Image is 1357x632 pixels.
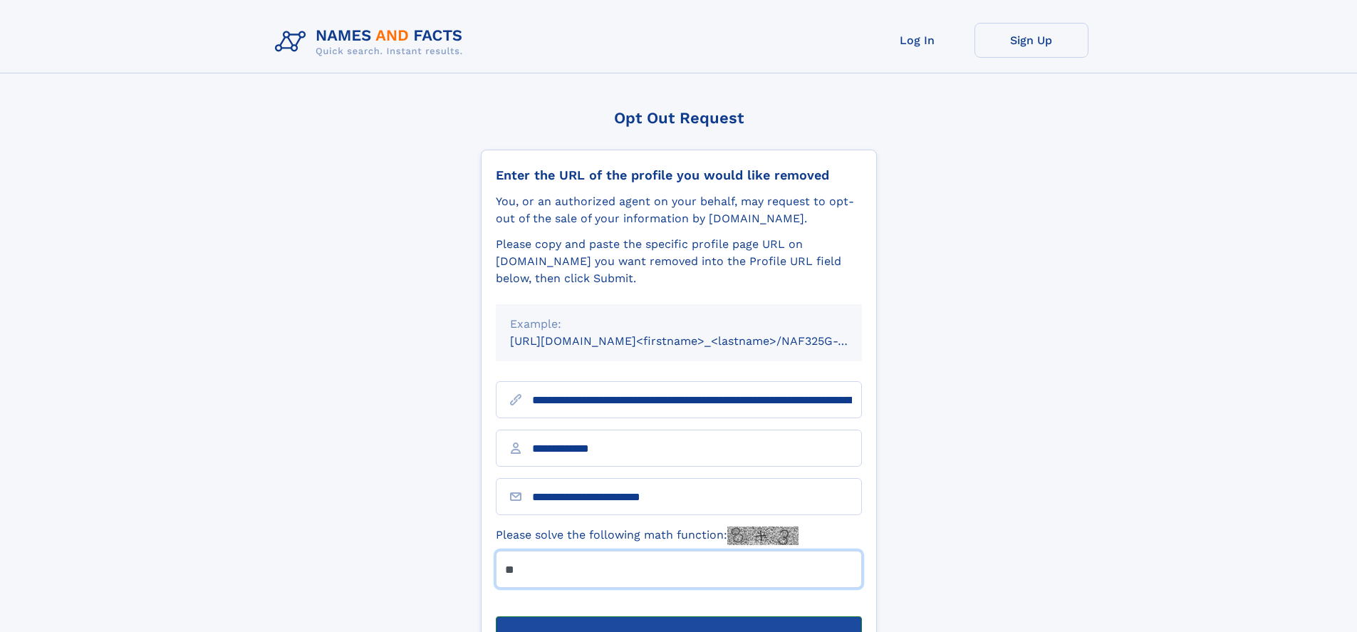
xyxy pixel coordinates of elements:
[510,316,848,333] div: Example:
[496,167,862,183] div: Enter the URL of the profile you would like removed
[974,23,1088,58] a: Sign Up
[496,193,862,227] div: You, or an authorized agent on your behalf, may request to opt-out of the sale of your informatio...
[496,527,799,545] label: Please solve the following math function:
[496,236,862,287] div: Please copy and paste the specific profile page URL on [DOMAIN_NAME] you want removed into the Pr...
[510,334,889,348] small: [URL][DOMAIN_NAME]<firstname>_<lastname>/NAF325G-xxxxxxxx
[269,23,474,61] img: Logo Names and Facts
[861,23,974,58] a: Log In
[481,109,877,127] div: Opt Out Request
